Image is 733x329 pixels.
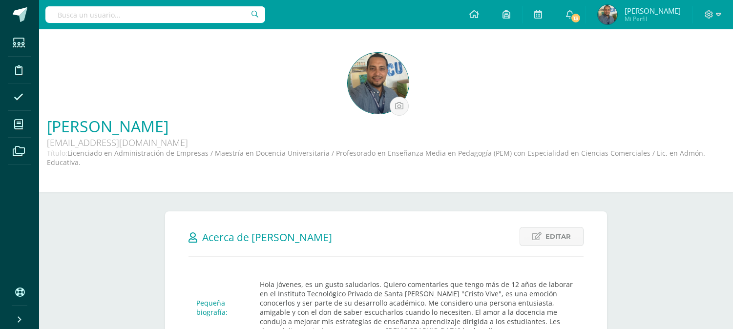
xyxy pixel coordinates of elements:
[625,15,681,23] span: Mi Perfil
[45,6,265,23] input: Busca un usuario...
[47,148,67,158] span: Título:
[598,5,617,24] img: d6f0e0fc8294f30e16f7c5e2178e4d9f.png
[202,230,332,244] span: Acerca de [PERSON_NAME]
[47,148,705,167] span: Licenciado en Administración de Empresas / Maestría en Docencia Universitaria / Profesorado en En...
[545,227,571,246] span: Editar
[47,116,725,137] a: [PERSON_NAME]
[47,137,340,148] div: [EMAIL_ADDRESS][DOMAIN_NAME]
[570,13,581,23] span: 13
[625,6,681,16] span: [PERSON_NAME]
[520,227,584,246] a: Editar
[348,53,409,114] img: 972409e859d67f39e1c8ec04622dc920.png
